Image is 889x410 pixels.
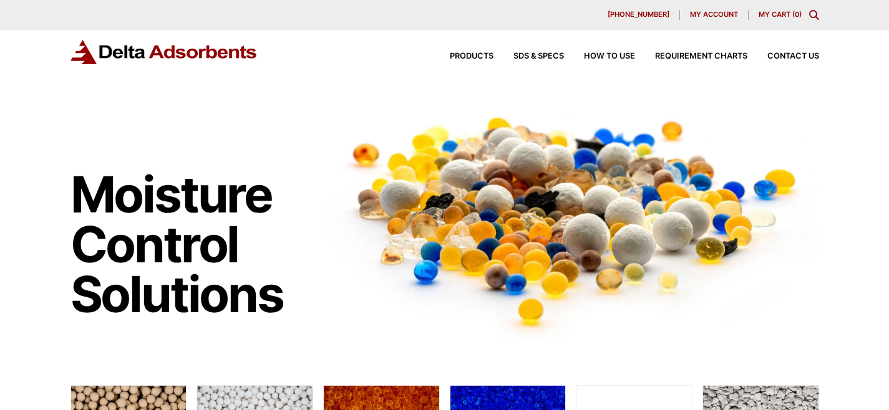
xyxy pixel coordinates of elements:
span: Requirement Charts [655,52,747,60]
img: Image [323,94,819,345]
span: 0 [795,10,799,19]
span: Products [450,52,493,60]
span: How to Use [584,52,635,60]
a: SDS & SPECS [493,52,564,60]
a: Products [430,52,493,60]
a: Contact Us [747,52,819,60]
span: My account [690,11,738,18]
span: [PHONE_NUMBER] [608,11,669,18]
a: My Cart (0) [759,10,802,19]
h1: Moisture Control Solutions [70,169,311,319]
div: Toggle Modal Content [809,10,819,20]
a: How to Use [564,52,635,60]
a: [PHONE_NUMBER] [598,10,680,20]
span: SDS & SPECS [513,52,564,60]
span: Contact Us [767,52,819,60]
a: My account [680,10,749,20]
img: Delta Adsorbents [70,40,258,64]
a: Requirement Charts [635,52,747,60]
